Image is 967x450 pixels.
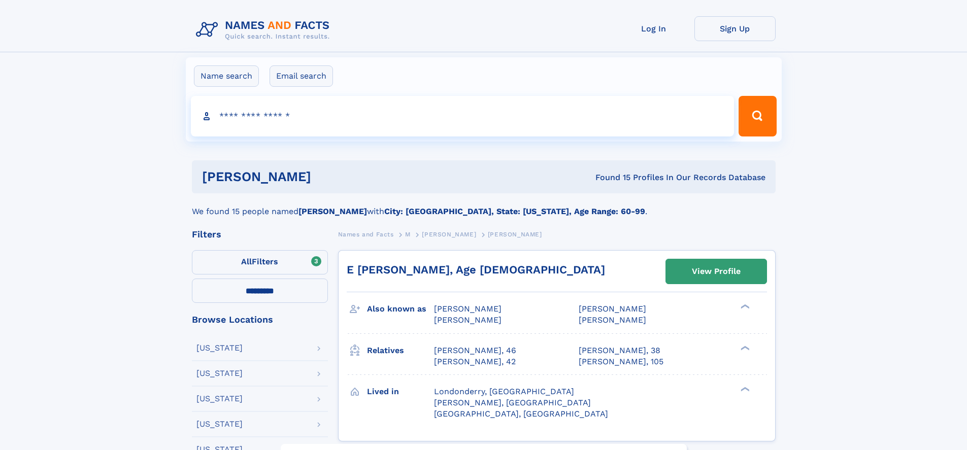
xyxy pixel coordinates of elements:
label: Name search [194,65,259,87]
a: View Profile [666,259,766,284]
div: We found 15 people named with . [192,193,776,218]
div: [US_STATE] [196,369,243,377]
span: Londonderry, [GEOGRAPHIC_DATA] [434,387,574,396]
b: [PERSON_NAME] [298,206,367,216]
a: M [405,228,411,240]
div: View Profile [692,260,741,283]
span: [PERSON_NAME] [434,304,502,314]
h3: Also known as [367,300,434,318]
span: [PERSON_NAME] [579,315,646,325]
span: [PERSON_NAME], [GEOGRAPHIC_DATA] [434,398,591,407]
button: Search Button [739,96,776,136]
img: Logo Names and Facts [192,16,338,44]
div: ❯ [738,344,750,351]
span: [PERSON_NAME] [488,231,542,238]
div: [US_STATE] [196,420,243,428]
div: ❯ [738,386,750,392]
b: City: [GEOGRAPHIC_DATA], State: [US_STATE], Age Range: 60-99 [384,206,645,216]
span: [GEOGRAPHIC_DATA], [GEOGRAPHIC_DATA] [434,409,608,419]
h3: Relatives [367,342,434,359]
a: Log In [613,16,694,41]
a: [PERSON_NAME], 38 [579,345,660,356]
a: [PERSON_NAME], 46 [434,345,516,356]
a: E [PERSON_NAME], Age [DEMOGRAPHIC_DATA] [347,263,605,276]
h3: Lived in [367,383,434,400]
div: [US_STATE] [196,395,243,403]
label: Email search [270,65,333,87]
div: Filters [192,230,328,239]
span: [PERSON_NAME] [434,315,502,325]
span: [PERSON_NAME] [422,231,476,238]
a: [PERSON_NAME], 105 [579,356,663,367]
a: Names and Facts [338,228,394,240]
span: [PERSON_NAME] [579,304,646,314]
span: M [405,231,411,238]
div: Found 15 Profiles In Our Records Database [453,172,765,183]
h1: [PERSON_NAME] [202,170,453,183]
input: search input [191,96,735,136]
a: [PERSON_NAME] [422,228,476,240]
span: All [241,257,252,266]
a: [PERSON_NAME], 42 [434,356,516,367]
div: Browse Locations [192,315,328,324]
a: Sign Up [694,16,776,41]
div: ❯ [738,303,750,310]
label: Filters [192,250,328,274]
div: [US_STATE] [196,344,243,352]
